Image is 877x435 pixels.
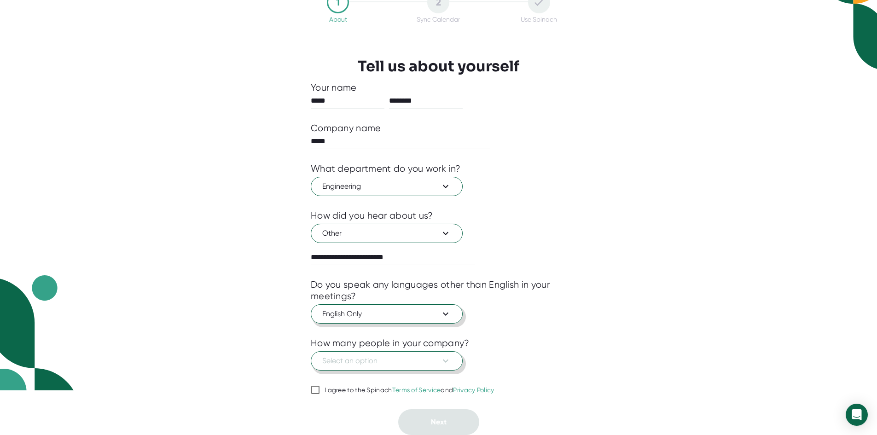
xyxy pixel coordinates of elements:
div: What department do you work in? [311,163,460,174]
div: Your name [311,82,566,93]
div: Sync Calendar [417,16,460,23]
div: I agree to the Spinach and [325,386,494,394]
div: How many people in your company? [311,337,470,349]
span: Other [322,228,451,239]
span: English Only [322,308,451,319]
button: Other [311,224,463,243]
span: Next [431,418,447,426]
div: Do you speak any languages other than English in your meetings? [311,279,566,302]
div: Use Spinach [521,16,557,23]
a: Terms of Service [392,386,441,394]
span: Select an option [322,355,451,366]
div: About [329,16,347,23]
div: Open Intercom Messenger [846,404,868,426]
a: Privacy Policy [453,386,494,394]
span: Engineering [322,181,451,192]
button: Engineering [311,177,463,196]
h3: Tell us about yourself [358,58,519,75]
button: English Only [311,304,463,324]
div: Company name [311,122,381,134]
div: How did you hear about us? [311,210,433,221]
button: Next [398,409,479,435]
button: Select an option [311,351,463,371]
